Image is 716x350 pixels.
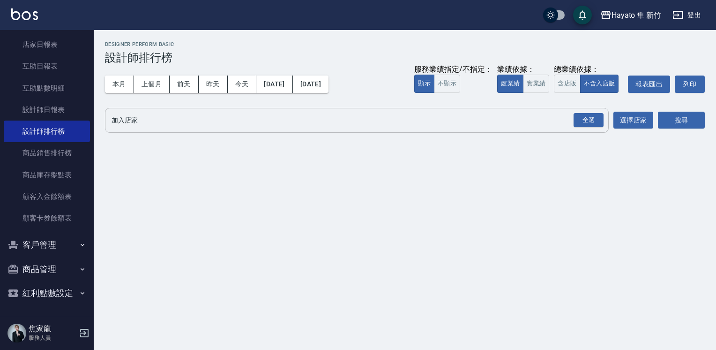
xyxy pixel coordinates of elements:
[4,164,90,186] a: 商品庫存盤點表
[228,76,257,93] button: 今天
[434,75,460,93] button: 不顯示
[597,6,665,25] button: Hayato 隼 新竹
[4,207,90,229] a: 顧客卡券餘額表
[497,65,549,75] div: 業績依據：
[11,8,38,20] img: Logo
[29,334,76,342] p: 服務人員
[7,324,26,342] img: Person
[523,75,549,93] button: 實業績
[105,41,705,47] h2: Designer Perform Basic
[4,55,90,77] a: 互助日報表
[573,6,592,24] button: save
[580,75,619,93] button: 不含入店販
[574,113,604,128] div: 全選
[414,65,492,75] div: 服務業績指定/不指定：
[554,65,623,75] div: 總業績依據：
[293,76,328,93] button: [DATE]
[170,76,199,93] button: 前天
[414,75,434,93] button: 顯示
[658,112,705,129] button: 搜尋
[4,281,90,305] button: 紅利點數設定
[105,51,705,64] h3: 設計師排行榜
[4,34,90,55] a: 店家日報表
[105,76,134,93] button: 本月
[675,76,705,93] button: 列印
[256,76,292,93] button: [DATE]
[4,121,90,142] a: 設計師排行榜
[613,112,653,129] button: 選擇店家
[4,186,90,207] a: 顧客入金餘額表
[4,99,90,121] a: 設計師日報表
[199,76,228,93] button: 昨天
[4,257,90,282] button: 商品管理
[4,142,90,164] a: 商品銷售排行榜
[4,77,90,99] a: 互助點數明細
[4,233,90,257] button: 客戶管理
[134,76,170,93] button: 上個月
[29,324,76,334] h5: 焦家龍
[612,9,661,21] div: Hayato 隼 新竹
[497,75,523,93] button: 虛業績
[554,75,580,93] button: 含店販
[669,7,705,24] button: 登出
[628,76,670,93] button: 報表匯出
[109,112,590,129] input: 店家名稱
[572,111,605,129] button: Open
